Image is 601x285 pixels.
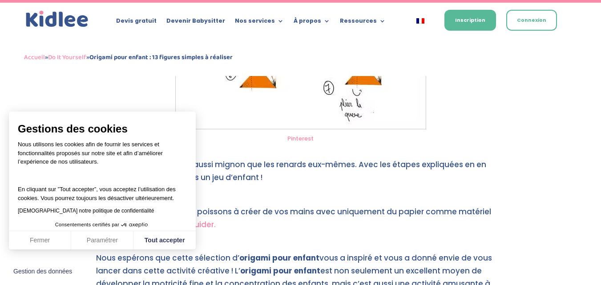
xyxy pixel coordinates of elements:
strong: origami pour enfant [240,265,320,276]
a: Inscription [444,10,496,31]
button: Consentements certifiés par [51,219,154,231]
p: L’origami renard est tout aussi mignon que les renards eux-mêmes. Avec les étapes expliquées en e... [96,158,505,192]
a: Kidlee Logo [24,9,90,29]
a: Do It Yourself [48,52,86,63]
button: Tout accepter [133,231,196,250]
a: Accueil [24,52,45,63]
p: Vous avez aussi de beaux poissons à créer de vos mains avec uniquement du papier comme matériel !... [96,205,505,239]
h4: Poisson en origami [96,192,505,205]
a: Nos services [235,18,284,28]
button: Fermer le widget sans consentement [8,262,77,281]
a: À propos [294,18,330,28]
img: logo_kidlee_bleu [24,9,90,29]
strong: origami pour enfant [239,253,319,263]
span: Gestion des données [13,268,72,276]
a: Devenir Babysitter [166,18,225,28]
p: En cliquant sur ”Tout accepter”, vous acceptez l’utilisation des cookies. Vous pourrez toujours l... [18,177,187,203]
a: Devis gratuit [116,18,157,28]
a: [DEMOGRAPHIC_DATA] notre politique de confidentialité [18,208,154,214]
span: » » [24,52,233,63]
p: Nous utilisons les cookies afin de fournir les services et fonctionnalités proposés sur notre sit... [18,140,187,172]
a: Ressources [340,18,386,28]
button: Paramétrer [71,231,133,250]
svg: Axeptio [121,212,148,238]
img: Français [416,18,424,24]
span: Consentements certifiés par [55,222,119,227]
a: Connexion [506,10,557,31]
a: Pinterest [287,134,314,143]
span: Gestions des cookies [18,122,187,136]
button: Fermer [9,231,71,250]
strong: Origami pour enfant : 13 figures simples à réaliser [89,52,233,63]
